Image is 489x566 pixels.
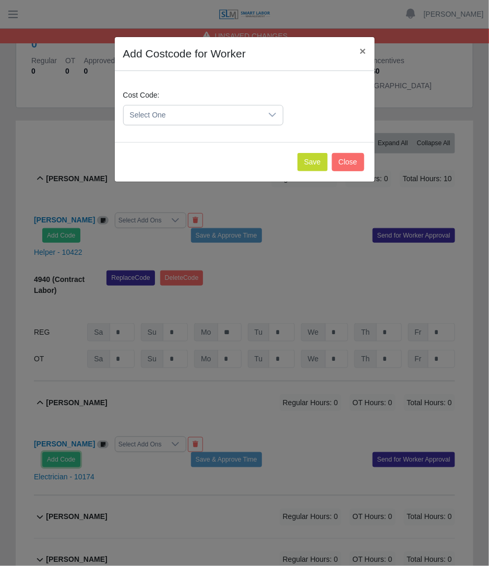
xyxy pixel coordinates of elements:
button: Save [297,153,328,171]
h4: Add Costcode for Worker [123,45,246,62]
span: Select One [124,105,262,125]
span: × [360,45,366,57]
button: Close [332,153,364,171]
label: Cost Code: [123,90,160,101]
button: Close [351,37,374,65]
